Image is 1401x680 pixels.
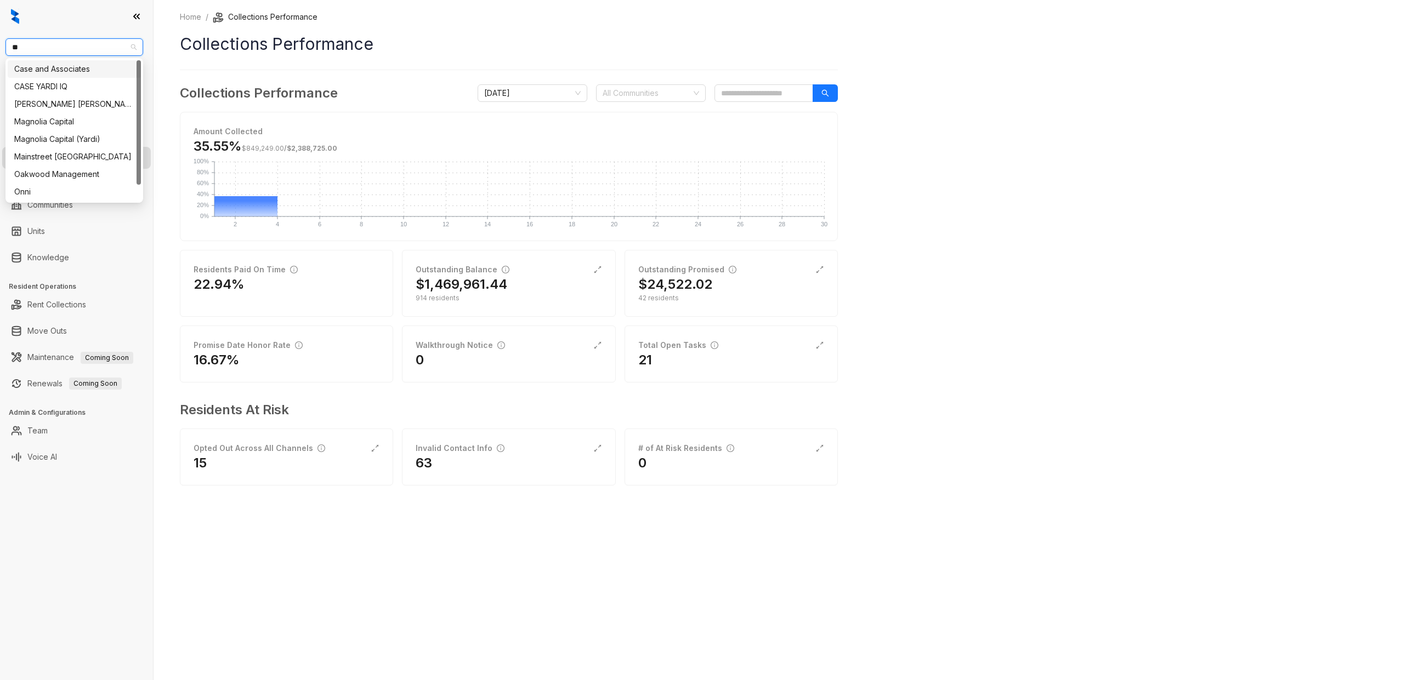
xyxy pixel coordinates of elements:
span: info-circle [497,444,504,452]
span: $2,388,725.00 [287,144,337,152]
div: 914 residents [416,293,602,303]
h2: 0 [638,454,646,472]
div: Residents Paid On Time [194,264,298,276]
li: Team [2,420,151,442]
div: Outstanding Balance [416,264,509,276]
div: Mainstreet Canada [8,148,141,165]
h3: Resident Operations [9,282,153,292]
a: Units [27,220,45,242]
li: Collections [2,147,151,169]
h2: 16.67% [194,351,240,369]
span: info-circle [497,341,505,349]
h2: 63 [416,454,432,472]
span: Coming Soon [81,352,133,364]
li: Leasing [2,121,151,142]
text: 6 [318,221,321,227]
span: expand-alt [815,444,824,453]
a: Team [27,420,48,442]
div: Magnolia Capital (Yardi) [14,133,134,145]
text: 24 [695,221,701,227]
h3: Residents At Risk [180,400,829,420]
div: # of At Risk Residents [638,442,734,454]
text: 14 [484,221,491,227]
li: Knowledge [2,247,151,268]
div: Outstanding Promised [638,264,736,276]
span: expand-alt [593,265,602,274]
h3: Admin & Configurations [9,408,153,418]
div: Walkthrough Notice [416,339,505,351]
li: Maintenance [2,346,151,368]
div: Promise Date Honor Rate [194,339,303,351]
span: / [242,144,337,152]
div: Magnolia Capital [14,116,134,128]
text: 100% [194,158,209,164]
div: Magnolia Capital (Yardi) [8,130,141,148]
a: Move Outs [27,320,67,342]
li: Move Outs [2,320,151,342]
text: 12 [443,221,449,227]
span: $849,249.00 [242,144,284,152]
text: 20 [611,221,617,227]
text: 4 [276,221,279,227]
h2: $1,469,961.44 [416,276,507,293]
text: 28 [779,221,785,227]
strong: Amount Collected [194,127,263,136]
span: expand-alt [815,341,824,350]
h2: 21 [638,351,652,369]
span: expand-alt [593,444,602,453]
text: 2 [234,221,237,227]
div: Onni [14,186,134,198]
div: Total Open Tasks [638,339,718,351]
h3: 35.55% [194,138,337,155]
span: info-circle [317,444,325,452]
a: Voice AI [27,446,57,468]
span: Coming Soon [69,378,122,390]
li: Communities [2,194,151,216]
div: Onni [8,183,141,201]
div: Mainstreet [GEOGRAPHIC_DATA] [14,151,134,163]
text: 20% [197,202,209,208]
span: info-circle [711,341,718,349]
h2: 0 [416,351,424,369]
li: Leads [2,73,151,95]
span: info-circle [729,266,736,273]
h2: 22.94% [194,276,245,293]
span: info-circle [727,444,734,452]
a: Rent Collections [27,294,86,316]
li: / [206,11,208,23]
h2: 15 [194,454,207,472]
span: September 2025 [484,85,581,101]
text: 16 [526,221,533,227]
a: RenewalsComing Soon [27,373,122,395]
span: info-circle [290,266,298,273]
div: Oakwood Management [8,165,141,183]
div: Case and Associates [14,63,134,75]
li: Collections Performance [213,11,317,23]
text: 18 [569,221,575,227]
a: Communities [27,194,73,216]
h2: $24,522.02 [638,276,712,293]
text: 10 [400,221,407,227]
text: 40% [197,191,209,197]
h3: Collections Performance [180,83,338,103]
img: logo [11,9,19,24]
text: 60% [197,180,209,186]
text: 30 [821,221,827,227]
div: Magnolia Capital [8,113,141,130]
div: Case and Associates [8,60,141,78]
text: 22 [653,221,659,227]
a: Knowledge [27,247,69,268]
span: expand-alt [815,265,824,274]
div: Gates Hudson [8,95,141,113]
text: 8 [360,221,363,227]
span: info-circle [502,266,509,273]
div: Opted Out Across All Channels [194,442,325,454]
div: 42 residents [638,293,824,303]
li: Rent Collections [2,294,151,316]
li: Units [2,220,151,242]
div: [PERSON_NAME] [PERSON_NAME] [14,98,134,110]
h1: Collections Performance [180,32,838,56]
div: Oakwood Management [14,168,134,180]
div: CASE YARDI IQ [8,78,141,95]
li: Voice AI [2,446,151,468]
